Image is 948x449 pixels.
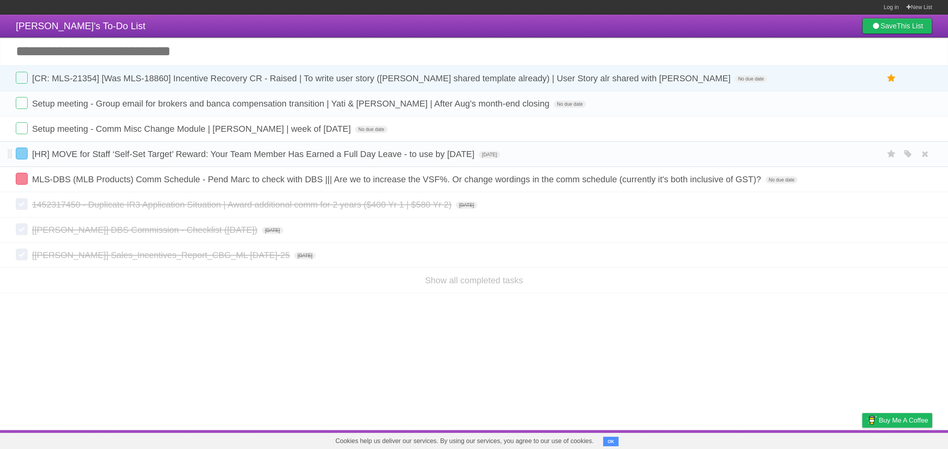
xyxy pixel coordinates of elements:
[32,200,453,210] span: 1452317450 - Duplicate IR3 Application Situation | Award additional comm for 2 years ($400 Yr 1 |...
[884,72,899,85] label: Star task
[757,432,774,447] a: About
[32,174,763,184] span: MLS-DBS (MLB Products) Comm Schedule - Pend Marc to check with DBS ||| Are we to increase the VSF...
[16,97,28,109] label: Done
[32,73,732,83] span: [CR: MLS-21354] [Was MLS-18860] Incentive Recovery CR - Raised | To write user story ([PERSON_NAM...
[16,148,28,159] label: Done
[355,126,387,133] span: No due date
[262,227,283,234] span: [DATE]
[479,151,500,158] span: [DATE]
[735,75,767,82] span: No due date
[456,202,477,209] span: [DATE]
[16,223,28,235] label: Done
[766,176,798,183] span: No due date
[866,413,877,427] img: Buy me a coffee
[603,437,619,446] button: OK
[32,99,551,109] span: Setup meeting - Group email for brokers and banca compensation transition | Yati & [PERSON_NAME] ...
[16,173,28,185] label: Done
[897,22,923,30] b: This List
[32,225,259,235] span: [[PERSON_NAME]] DBS Commission - Checklist ([DATE])
[554,101,586,108] span: No due date
[294,252,316,259] span: [DATE]
[879,413,928,427] span: Buy me a coffee
[16,72,28,84] label: Done
[32,250,292,260] span: [[PERSON_NAME]] Sales_Incentives_Report_CBG_ML [DATE]-25
[862,18,932,34] a: SaveThis List
[884,148,899,161] label: Star task
[825,432,843,447] a: Terms
[425,275,523,285] a: Show all completed tasks
[16,21,145,31] span: [PERSON_NAME]'s To-Do List
[16,198,28,210] label: Done
[882,432,932,447] a: Suggest a feature
[32,124,353,134] span: Setup meeting - Comm Misc Change Module | [PERSON_NAME] | week of [DATE]
[16,249,28,260] label: Done
[852,432,873,447] a: Privacy
[862,413,932,428] a: Buy me a coffee
[16,122,28,134] label: Done
[783,432,815,447] a: Developers
[327,433,602,449] span: Cookies help us deliver our services. By using our services, you agree to our use of cookies.
[32,149,476,159] span: [HR] MOVE for Staff ‘Self-Set Target’ Reward: Your Team Member Has Earned a Full Day Leave - to u...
